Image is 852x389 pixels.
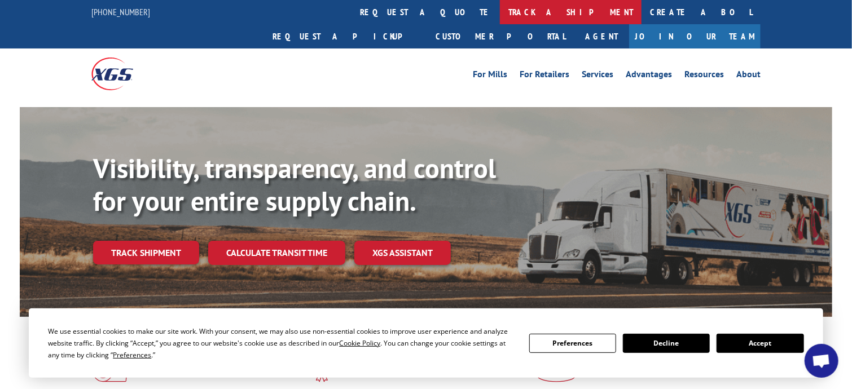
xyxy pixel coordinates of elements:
[339,338,380,348] span: Cookie Policy
[717,334,803,353] button: Accept
[582,70,613,82] a: Services
[623,334,710,353] button: Decline
[629,24,761,48] a: Join Our Team
[736,70,761,82] a: About
[626,70,672,82] a: Advantages
[473,70,507,82] a: For Mills
[805,344,838,378] a: Open chat
[29,308,823,378] div: Cookie Consent Prompt
[427,24,574,48] a: Customer Portal
[520,70,569,82] a: For Retailers
[684,70,724,82] a: Resources
[529,334,616,353] button: Preferences
[354,241,451,265] a: XGS ASSISTANT
[574,24,629,48] a: Agent
[208,241,345,265] a: Calculate transit time
[91,6,150,17] a: [PHONE_NUMBER]
[93,151,496,218] b: Visibility, transparency, and control for your entire supply chain.
[48,325,515,361] div: We use essential cookies to make our site work. With your consent, we may also use non-essential ...
[113,350,151,360] span: Preferences
[264,24,427,48] a: Request a pickup
[93,241,199,264] a: Track shipment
